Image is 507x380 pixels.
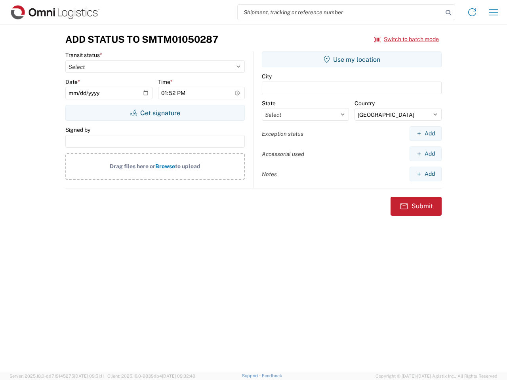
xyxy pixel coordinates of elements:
[410,167,442,181] button: Add
[262,130,303,137] label: Exception status
[262,373,282,378] a: Feedback
[110,163,155,169] span: Drag files here or
[74,374,104,378] span: [DATE] 09:51:11
[374,33,439,46] button: Switch to batch mode
[262,73,272,80] label: City
[375,372,497,380] span: Copyright © [DATE]-[DATE] Agistix Inc., All Rights Reserved
[410,146,442,161] button: Add
[65,105,245,121] button: Get signature
[355,100,375,107] label: Country
[262,150,304,158] label: Accessorial used
[391,197,442,216] button: Submit
[238,5,443,20] input: Shipment, tracking or reference number
[242,373,262,378] a: Support
[65,51,102,59] label: Transit status
[262,51,442,67] button: Use my location
[65,34,218,45] h3: Add Status to SMTM01050287
[10,374,104,378] span: Server: 2025.18.0-dd719145275
[65,78,80,85] label: Date
[410,126,442,141] button: Add
[262,100,276,107] label: State
[158,78,173,85] label: Time
[162,374,195,378] span: [DATE] 09:32:48
[155,163,175,169] span: Browse
[262,171,277,178] label: Notes
[107,374,195,378] span: Client: 2025.18.0-9839db4
[65,126,90,133] label: Signed by
[175,163,200,169] span: to upload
